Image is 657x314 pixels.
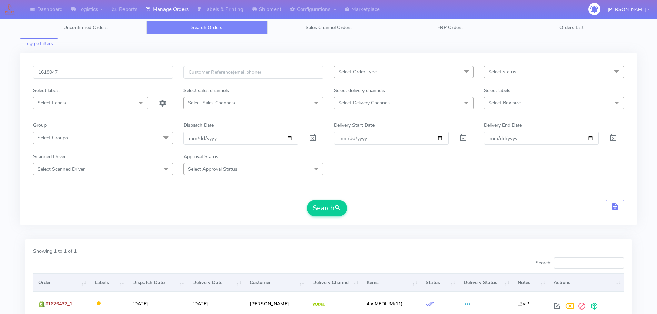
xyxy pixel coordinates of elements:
label: Approval Status [183,153,218,160]
i: x 1 [518,301,529,307]
span: Select Groups [38,134,68,141]
input: Search: [554,257,624,269]
label: Select delivery channels [334,87,385,94]
img: Yodel [312,303,325,306]
th: Delivery Date: activate to sort column ascending [187,273,245,292]
input: Customer Reference(email,phone) [183,66,323,79]
th: Delivery Status: activate to sort column ascending [458,273,512,292]
span: 4 x MEDIUM [367,301,394,307]
span: Search Orders [191,24,222,31]
span: Select Labels [38,100,66,106]
th: Notes: activate to sort column ascending [512,273,548,292]
th: Actions: activate to sort column ascending [548,273,624,292]
label: Delivery End Date [484,122,522,129]
th: Items: activate to sort column ascending [361,273,420,292]
label: Dispatch Date [183,122,214,129]
span: Select Order Type [338,69,377,75]
label: Select labels [484,87,510,94]
span: Sales Channel Orders [306,24,352,31]
label: Search: [536,257,624,269]
label: Group [33,122,47,129]
span: Orders List [559,24,584,31]
th: Delivery Channel: activate to sort column ascending [307,273,362,292]
button: [PERSON_NAME] [603,2,655,17]
span: Select Box size [488,100,521,106]
th: Status: activate to sort column ascending [420,273,458,292]
th: Order: activate to sort column ascending [33,273,89,292]
img: shopify.png [38,301,45,307]
th: Labels: activate to sort column ascending [89,273,127,292]
span: Select Scanned Driver [38,166,85,172]
input: Order Id [33,66,173,79]
label: Select labels [33,87,60,94]
span: ERP Orders [437,24,463,31]
th: Customer: activate to sort column ascending [245,273,307,292]
ul: Tabs [25,21,632,34]
label: Delivery Start Date [334,122,375,129]
label: Showing 1 to 1 of 1 [33,247,77,255]
label: Select sales channels [183,87,229,94]
span: Select Delivery Channels [338,100,391,106]
span: Select Sales Channels [188,100,235,106]
button: Search [307,200,347,216]
span: #1626432_1 [45,301,72,307]
span: Select Approval Status [188,166,237,172]
span: Unconfirmed Orders [63,24,108,31]
th: Dispatch Date: activate to sort column ascending [127,273,187,292]
span: (11) [367,301,403,307]
span: Select status [488,69,516,75]
button: Toggle Filters [20,38,58,49]
label: Scanned Driver [33,153,66,160]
